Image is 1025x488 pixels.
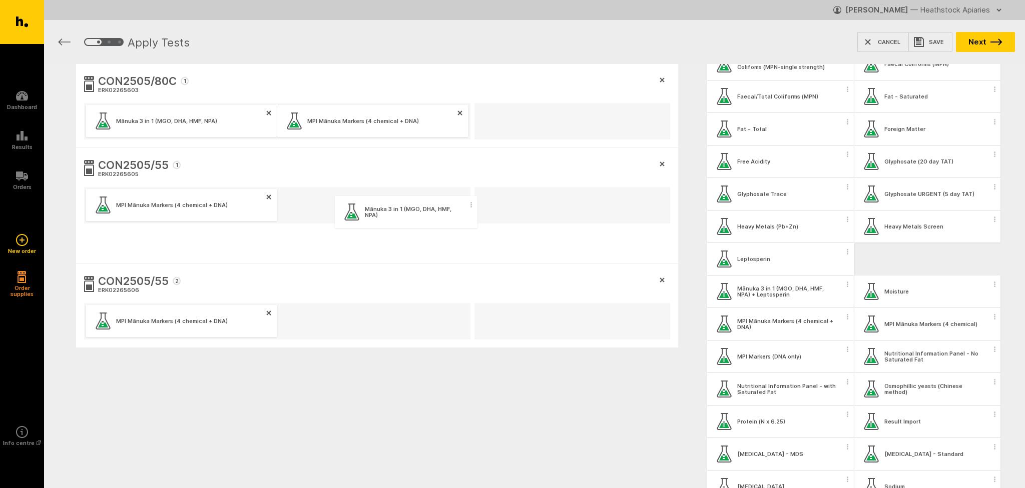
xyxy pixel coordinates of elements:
[116,318,228,324] div: MPI Mānuka Markers (4 chemical + DNA)
[13,184,32,190] h5: Orders
[173,161,181,169] span: 1
[7,285,37,297] h5: Order supplies
[98,170,181,179] div: ERK02265605
[128,34,190,50] h1: Apply Tests
[8,248,36,254] h5: New order
[181,77,189,85] span: 1
[307,118,419,124] div: MPI Mānuka Markers (4 chemical + DNA)
[845,5,908,14] strong: [PERSON_NAME]
[7,104,37,110] h5: Dashboard
[98,273,169,291] span: CON2505/55
[956,32,1015,52] button: Next
[98,157,169,175] span: CON2505/55
[833,2,1005,18] button: [PERSON_NAME] — Heathstock Apiaries
[116,202,228,208] div: MPI Mānuka Markers (4 chemical + DNA)
[908,32,952,52] button: Save
[116,118,217,124] div: Mānuka 3 in 1 (MGO, DHA, HMF, NPA)
[910,5,990,14] span: — Heathstock Apiaries
[98,86,189,95] div: ERK02265603
[173,277,181,285] span: 2
[98,286,181,295] div: ERK02265606
[12,144,33,150] h5: Results
[3,440,41,446] h5: Info centre
[857,32,909,52] button: Cancel
[98,73,177,91] span: CON2505/80C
